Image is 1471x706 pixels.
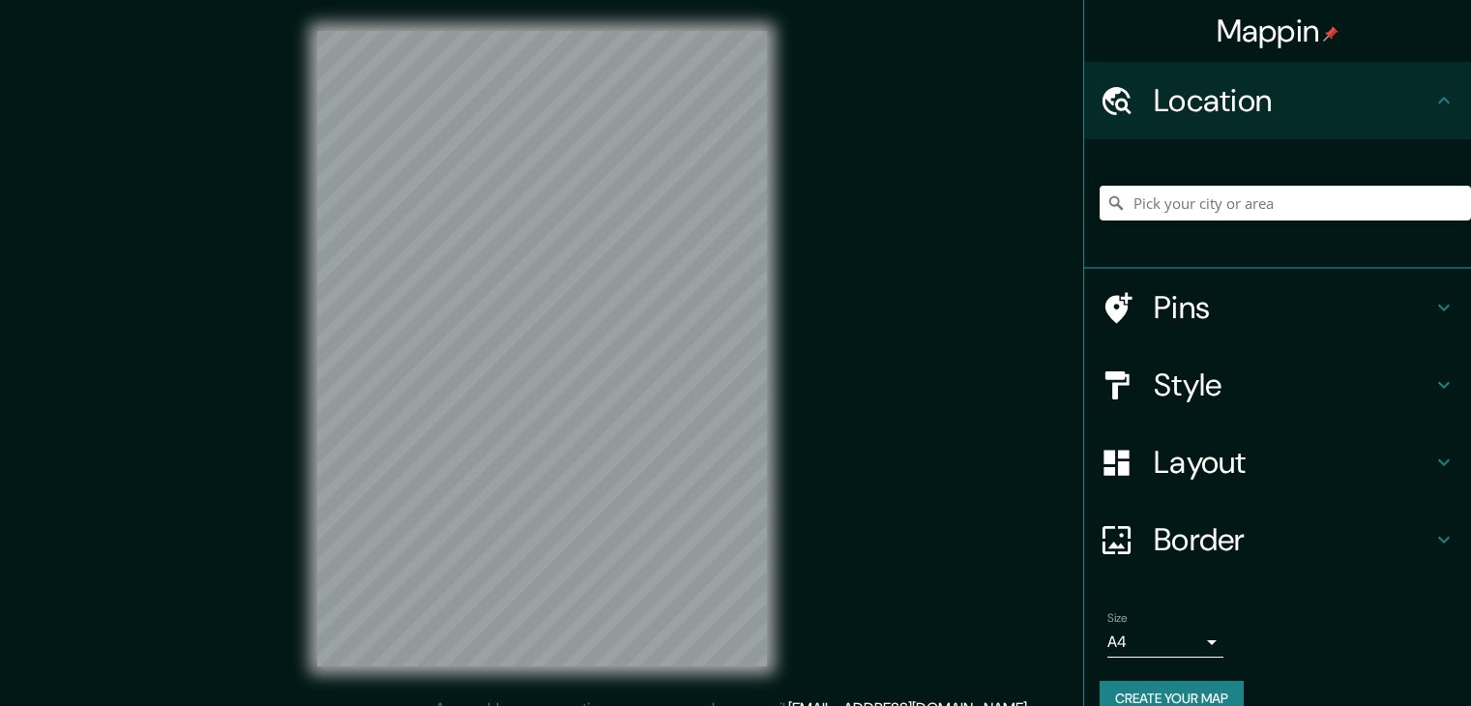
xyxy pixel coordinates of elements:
img: pin-icon.png [1323,26,1339,42]
h4: Mappin [1217,12,1339,50]
div: Border [1084,501,1471,578]
div: Layout [1084,424,1471,501]
div: Location [1084,62,1471,139]
div: Style [1084,346,1471,424]
h4: Style [1154,366,1432,404]
h4: Layout [1154,443,1432,482]
div: Pins [1084,269,1471,346]
h4: Location [1154,81,1432,120]
input: Pick your city or area [1100,186,1471,221]
h4: Pins [1154,288,1432,327]
canvas: Map [317,31,767,666]
div: A4 [1107,627,1223,658]
h4: Border [1154,520,1432,559]
label: Size [1107,610,1128,627]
